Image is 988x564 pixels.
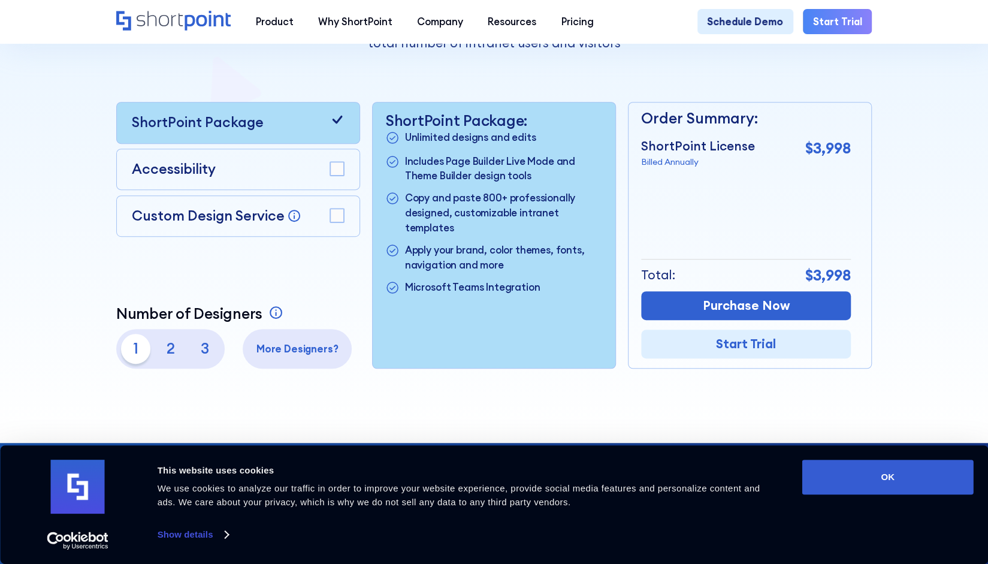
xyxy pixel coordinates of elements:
[158,483,760,507] span: We use cookies to analyze our traffic in order to improve your website experience, provide social...
[158,463,775,478] div: This website uses cookies
[131,159,215,180] p: Accessibility
[256,14,294,29] div: Product
[385,112,603,130] p: ShortPoint Package:
[306,9,404,34] a: Why ShortPoint
[803,9,872,34] a: Start Trial
[404,9,475,34] a: Company
[131,112,263,133] p: ShortPoint Package
[158,526,228,544] a: Show details
[190,334,219,363] p: 3
[697,9,793,34] a: Schedule Demo
[51,460,105,514] img: logo
[488,14,536,29] div: Resources
[156,334,185,363] p: 2
[116,305,262,323] p: Number of Designers
[641,107,851,129] p: Order Summary:
[405,191,603,235] p: Copy and paste 800+ professionally designed, customizable intranet templates
[405,154,603,183] p: Includes Page Builder Live Mode and Theme Builder design tools
[405,280,540,296] p: Microsoft Teams Integration
[248,342,347,357] p: More Designers?
[641,330,851,358] a: Start Trial
[121,334,150,363] p: 1
[641,266,675,285] p: Total:
[805,264,851,286] p: $3,998
[116,305,286,323] a: Number of Designers
[417,14,463,29] div: Company
[641,137,755,156] p: ShortPoint License
[405,243,603,272] p: Apply your brand, color themes, fonts, navigation and more
[25,532,130,550] a: Usercentrics Cookiebot - opens in a new window
[116,11,231,32] a: Home
[549,9,606,34] a: Pricing
[405,130,536,146] p: Unlimited designs and edits
[318,14,392,29] div: Why ShortPoint
[131,207,284,224] p: Custom Design Service
[243,9,306,34] a: Product
[476,9,549,34] a: Resources
[641,156,755,169] p: Billed Annually
[802,460,974,494] button: OK
[805,137,851,159] p: $3,998
[641,291,851,319] a: Purchase Now
[561,14,594,29] div: Pricing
